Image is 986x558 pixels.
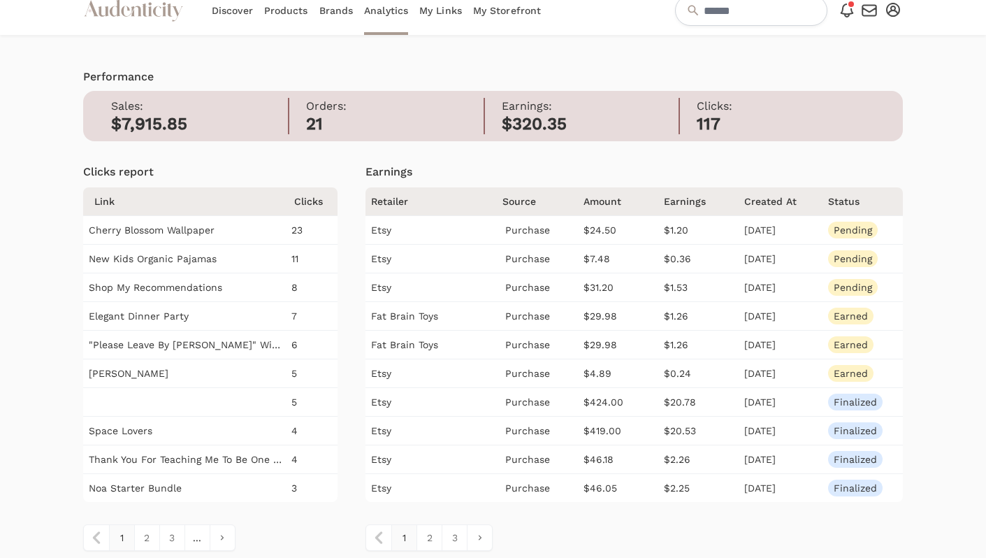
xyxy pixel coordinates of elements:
td: $424.00 [581,388,661,417]
span: Finalized [828,422,883,439]
td: $4.89 [581,359,661,388]
td: 8 [289,273,338,302]
td: $1.26 [661,302,741,331]
a: 2 [416,525,442,550]
td: $2.25 [661,474,741,503]
td: Purchase [500,273,580,302]
th: Link [83,187,289,216]
td: $0.36 [661,245,741,273]
td: 6 [289,331,338,359]
td: Etsy [365,474,500,503]
th: Retailer [365,187,500,216]
td: $31.20 [581,273,661,302]
h4: Earnings [365,164,903,180]
h2: $7,915.85 [111,115,288,134]
h2: 21 [306,115,483,134]
td: Etsy [365,417,500,445]
td: Purchase [500,359,580,388]
td: Cherry Blossom Wallpaper [83,216,289,245]
span: Finalized [828,451,883,468]
td: $29.98 [581,302,661,331]
td: [DATE] [741,445,822,474]
td: Purchase [500,245,580,273]
td: Fat Brain Toys [365,331,500,359]
td: 4 [289,417,338,445]
td: $1.20 [661,216,741,245]
td: 5 [289,388,338,417]
td: $29.98 [581,331,661,359]
td: 11 [289,245,338,273]
td: Purchase [500,216,580,245]
h2: 117 [697,115,875,134]
th: Clicks [289,187,338,216]
span: Pending [828,279,878,296]
td: 7 [289,302,338,331]
th: Earnings [661,187,741,216]
td: $46.05 [581,474,661,503]
td: [PERSON_NAME] [83,359,289,388]
td: Purchase [500,474,580,503]
td: Etsy [365,216,500,245]
span: 1 [391,525,416,550]
td: $7.48 [581,245,661,273]
h4: Clicks report [83,164,338,180]
td: 5 [289,359,338,388]
td: [DATE] [741,359,822,388]
td: Noa Starter Bundle [83,474,289,503]
td: Etsy [365,273,500,302]
td: $1.53 [661,273,741,302]
p: Orders: [306,98,483,115]
p: Sales: [111,98,288,115]
th: Source [500,187,580,216]
td: Etsy [365,245,500,273]
span: translation missing: en.advocates.analytics.show.performance [83,70,154,83]
span: Pending [828,250,878,267]
span: Finalized [828,394,883,410]
td: $1.26 [661,331,741,359]
td: Space Lovers [83,417,289,445]
td: [DATE] [741,245,822,273]
td: Purchase [500,388,580,417]
td: Purchase [500,331,580,359]
td: Etsy [365,359,500,388]
td: New Kids Organic Pajamas [83,245,289,273]
span: Earned [828,308,873,324]
td: Shop My Recommendations [83,273,289,302]
td: Etsy [365,445,500,474]
p: Clicks: [697,98,875,115]
td: Thank You For Teaching Me To Be One Smart Cookie [83,445,289,474]
td: [DATE] [741,388,822,417]
td: "Please Leave By [PERSON_NAME]" Witty Guest Napkins [83,331,289,359]
span: Earned [828,336,873,353]
td: [DATE] [741,331,822,359]
td: 4 [289,445,338,474]
td: $24.50 [581,216,661,245]
td: $20.78 [661,388,741,417]
nav: pagination [83,524,235,551]
td: $419.00 [581,417,661,445]
td: $2.26 [661,445,741,474]
th: Created At [741,187,822,216]
td: Purchase [500,417,580,445]
th: Status [822,187,903,216]
a: 3 [442,525,467,550]
td: Purchase [500,302,580,331]
td: [DATE] [741,302,822,331]
a: 3 [159,525,184,550]
h2: $320.35 [502,115,679,134]
td: [DATE] [741,216,822,245]
td: [DATE] [741,273,822,302]
td: Purchase [500,445,580,474]
span: Earned [828,365,873,382]
td: $46.18 [581,445,661,474]
td: $0.24 [661,359,741,388]
nav: pagination [365,524,493,551]
span: Pending [828,222,878,238]
td: [DATE] [741,417,822,445]
p: Earnings: [502,98,679,115]
span: ... [184,525,210,550]
td: 3 [289,474,338,503]
td: 23 [289,216,338,245]
td: Elegant Dinner Party [83,302,289,331]
td: $20.53 [661,417,741,445]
